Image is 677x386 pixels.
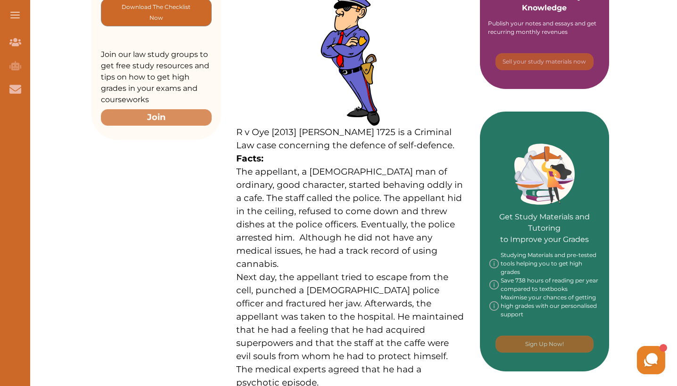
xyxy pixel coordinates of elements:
div: Publish your notes and essays and get recurring monthly revenues [488,19,601,36]
strong: Facts: [236,153,264,164]
span: The appellant, a [DEMOGRAPHIC_DATA] man of ordinary, good character, started behaving oddly in a ... [236,166,463,269]
iframe: HelpCrunch [451,344,668,377]
img: info-img [489,276,499,293]
img: info-img [489,293,499,319]
button: [object Object] [495,336,594,353]
p: Get Study Materials and Tutoring to Improve your Grades [489,185,600,245]
span: R v Oye [2013] [PERSON_NAME] 1725 is a Criminal Law case concerning the defence of self-defence. [236,127,454,151]
div: Save 738 hours of reading per year compared to textbooks [489,276,600,293]
img: info-img [489,251,499,276]
p: Sign Up Now! [525,340,564,348]
img: Green card image [514,144,575,205]
div: Maximise your chances of getting high grades with our personalised support [489,293,600,319]
p: Sell your study materials now [503,57,586,66]
div: Studying Materials and pre-tested tools helping you to get high grades [489,251,600,276]
p: Join our law study groups to get free study resources and tips on how to get high grades in your ... [101,49,212,105]
button: [object Object] [495,53,594,70]
button: Join [101,109,212,126]
p: Download The Checklist Now [120,1,192,24]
